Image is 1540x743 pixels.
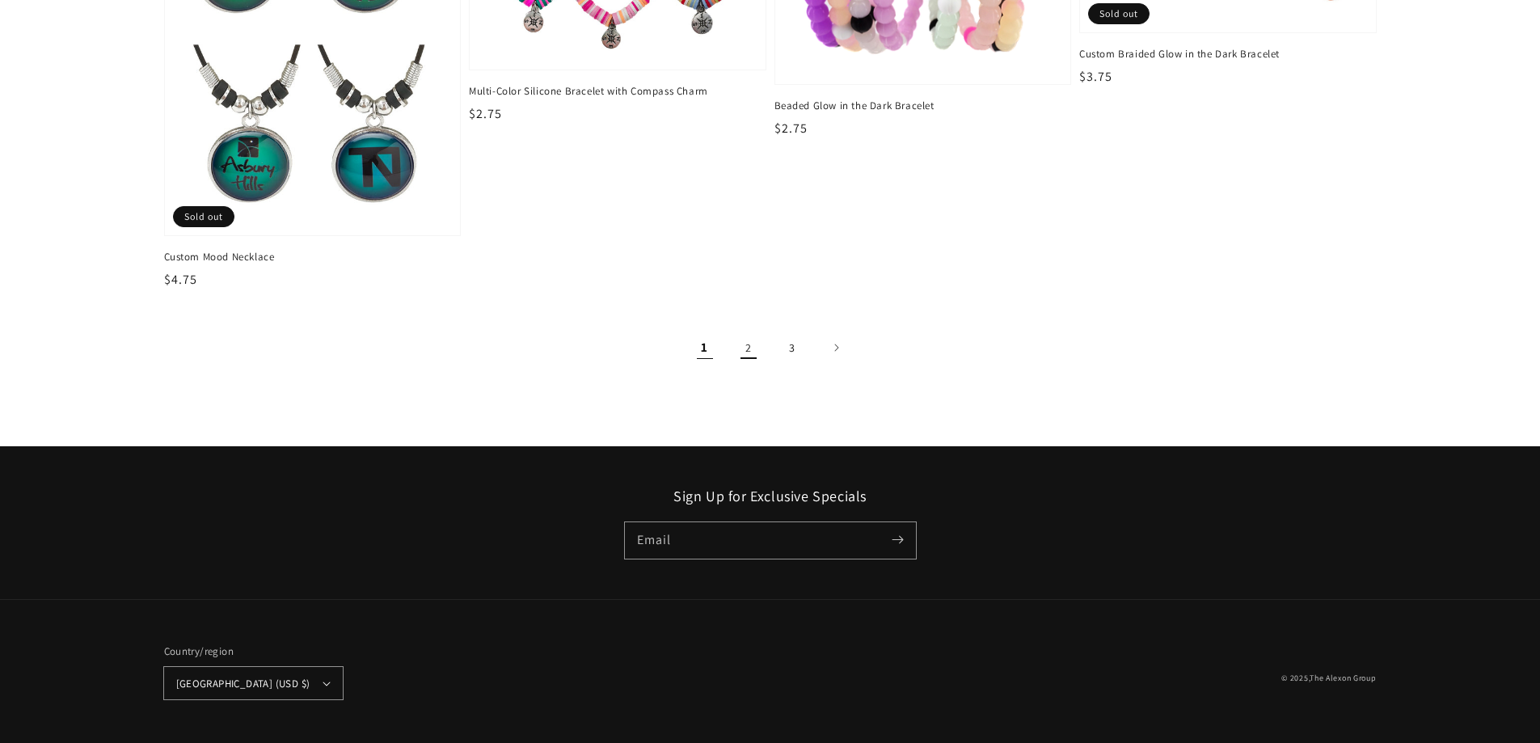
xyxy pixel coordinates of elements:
[164,644,343,660] h2: Country/region
[164,487,1377,505] h2: Sign Up for Exclusive Specials
[1310,673,1376,683] a: The Alexon Group
[164,667,343,699] button: [GEOGRAPHIC_DATA] (USD $)
[774,120,808,137] span: $2.75
[173,206,234,227] span: Sold out
[1079,47,1377,61] span: Custom Braided Glow in the Dark Bracelet
[731,330,766,365] a: Page 2
[469,105,502,122] span: $2.75
[164,330,1377,365] nav: Pagination
[818,330,854,365] a: Next page
[164,271,197,288] span: $4.75
[164,250,462,264] span: Custom Mood Necklace
[1079,68,1112,85] span: $3.75
[774,99,1072,113] span: Beaded Glow in the Dark Bracelet
[687,330,723,365] span: Page 1
[469,84,766,99] span: Multi-Color Silicone Bracelet with Compass Charm
[880,522,916,558] button: Subscribe
[774,330,810,365] a: Page 3
[1281,673,1376,683] small: © 2025,
[1088,3,1150,24] span: Sold out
